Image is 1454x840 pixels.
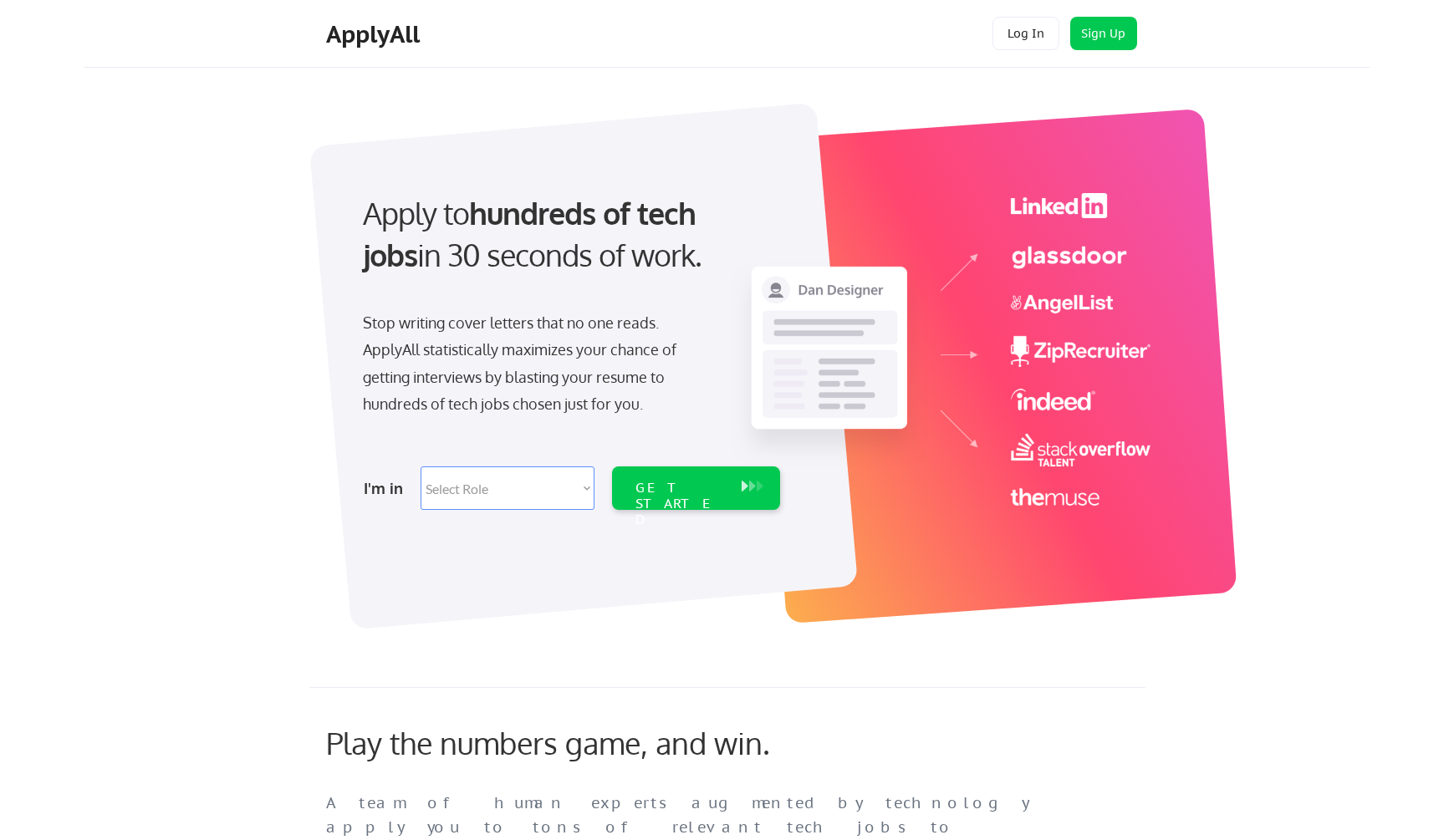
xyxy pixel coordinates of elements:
button: Sign Up [1070,17,1137,50]
div: Stop writing cover letters that no one reads. ApplyAll statistically maximizes your chance of get... [363,309,707,418]
div: Play the numbers game, and win. [326,725,844,761]
div: ApplyAll [326,20,425,48]
div: GET STARTED [635,480,725,528]
strong: hundreds of tech jobs [363,194,703,273]
div: I'm in [364,475,411,501]
div: Apply to in 30 seconds of work. [363,192,773,277]
button: Log In [992,17,1059,50]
